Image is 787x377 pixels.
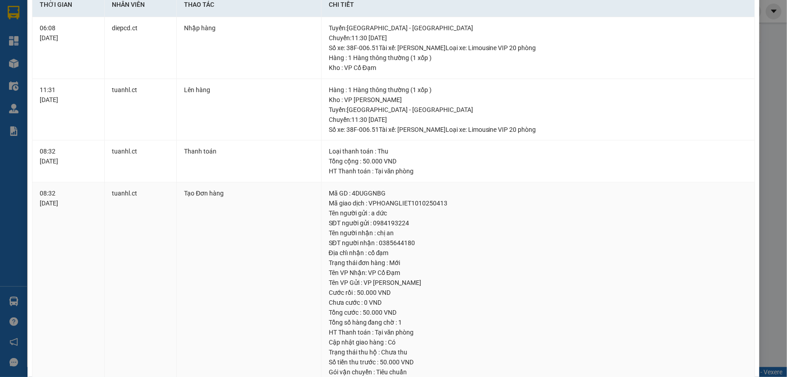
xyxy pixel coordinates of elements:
[329,53,747,63] div: Hàng : 1 Hàng thông thường (1 xốp )
[329,317,747,327] div: Tổng số hàng đang chờ : 1
[184,85,313,95] div: Lên hàng
[329,357,747,367] div: Số tiền thu trước : 50.000 VND
[329,278,747,288] div: Tên VP Gửi : VP [PERSON_NAME]
[40,23,97,43] div: 06:08 [DATE]
[105,17,177,79] td: diepcd.ct
[329,105,747,135] div: Tuyến : [GEOGRAPHIC_DATA] - [GEOGRAPHIC_DATA] Chuyến: 11:30 [DATE] Số xe: 38F-006.51 Tài xế: [PER...
[329,156,747,166] div: Tổng cộng : 50.000 VND
[329,268,747,278] div: Tên VP Nhận: VP Cổ Đạm
[329,228,747,238] div: Tên người nhận : chị an
[329,307,747,317] div: Tổng cước : 50.000 VND
[40,146,97,166] div: 08:32 [DATE]
[329,218,747,228] div: SĐT người gửi : 0984193224
[40,188,97,208] div: 08:32 [DATE]
[329,85,747,95] div: Hàng : 1 Hàng thông thường (1 xốp )
[329,146,747,156] div: Loại thanh toán : Thu
[329,288,747,298] div: Cước rồi : 50.000 VND
[329,166,747,176] div: HT Thanh toán : Tại văn phòng
[329,367,747,377] div: Gói vận chuyển : Tiêu chuẩn
[329,347,747,357] div: Trạng thái thu hộ : Chưa thu
[184,23,313,33] div: Nhập hàng
[184,188,313,198] div: Tạo Đơn hàng
[329,298,747,307] div: Chưa cước : 0 VND
[329,337,747,347] div: Cập nhật giao hàng : Có
[329,188,747,198] div: Mã GD : 4DUGGNBG
[329,327,747,337] div: HT Thanh toán : Tại văn phòng
[329,95,747,105] div: Kho : VP [PERSON_NAME]
[329,248,747,258] div: Địa chỉ nhận : cổ đạm
[329,238,747,248] div: SĐT người nhận : 0385644180
[40,85,97,105] div: 11:31 [DATE]
[329,208,747,218] div: Tên người gửi : a dức
[184,146,313,156] div: Thanh toán
[105,140,177,182] td: tuanhl.ct
[329,23,747,53] div: Tuyến : [GEOGRAPHIC_DATA] - [GEOGRAPHIC_DATA] Chuyến: 11:30 [DATE] Số xe: 38F-006.51 Tài xế: [PER...
[329,63,747,73] div: Kho : VP Cổ Đạm
[329,258,747,268] div: Trạng thái đơn hàng : Mới
[329,198,747,208] div: Mã giao dịch : VPHOANGLIET1010250413
[105,79,177,141] td: tuanhl.ct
